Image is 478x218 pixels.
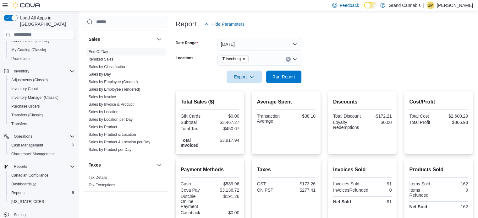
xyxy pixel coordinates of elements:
[211,120,239,125] div: $3,467.27
[89,147,131,152] a: Sales by Product per Day
[409,120,437,125] div: Total Profit
[409,188,437,198] div: Items Refunded
[293,57,298,62] button: Open list of options
[89,36,100,42] h3: Sales
[6,189,77,197] button: Reports
[11,67,32,75] button: Inventory
[227,71,262,83] button: Export
[440,188,468,193] div: 0
[9,85,41,93] a: Inventory Count
[9,141,46,149] a: Cash Management
[181,194,209,209] div: Dutchie Online Payment
[181,188,209,193] div: Cova Pay
[9,46,49,54] a: My Catalog (Classic)
[6,76,77,84] button: Adjustments (Classic)
[11,113,43,118] span: Transfers (Classic)
[89,147,131,152] span: Sales by Product per Day
[211,210,239,215] div: $0.00
[89,140,150,145] span: Sales by Product & Location per Day
[220,56,249,62] span: Tillsonburg
[9,120,30,128] a: Transfers
[181,114,209,119] div: Gift Cards
[11,47,46,52] span: My Catalog (Classic)
[89,57,113,61] a: Itemized Sales
[364,2,377,8] input: Dark Mode
[89,183,115,187] a: Tax Exemptions
[9,172,51,179] a: Canadian Compliance
[212,21,244,27] span: Hide Parameters
[6,171,77,180] button: Canadian Compliance
[6,93,77,102] button: Inventory Manager (Classic)
[9,141,75,149] span: Cash Management
[211,114,239,119] div: $0.00
[9,198,75,205] span: Washington CCRS
[257,98,316,106] h2: Average Spent
[9,111,45,119] a: Transfers (Classic)
[440,114,468,119] div: $2,600.29
[89,102,134,107] a: Sales by Invoice & Product
[89,125,117,130] span: Sales by Product
[6,120,77,128] button: Transfers
[89,132,136,137] a: Sales by Product & Location
[427,2,434,9] div: Shaunna McPhail
[156,35,163,43] button: Sales
[181,181,209,186] div: Cash
[211,138,239,143] div: $3,917.94
[89,95,116,99] a: Sales by Invoice
[6,150,77,158] button: Chargeback Management
[364,181,392,186] div: 91
[9,189,27,197] a: Reports
[11,190,25,195] span: Reports
[176,20,196,28] h3: Report
[340,2,359,8] span: Feedback
[176,40,198,45] label: Date Range
[14,164,27,169] span: Reports
[364,114,392,119] div: -$172.21
[84,174,168,191] div: Taxes
[266,71,301,83] button: Run Report
[11,86,38,91] span: Inventory Count
[11,173,48,178] span: Canadian Compliance
[11,152,55,157] span: Chargeback Management
[11,199,44,204] span: [US_STATE] CCRS
[409,181,437,186] div: Items Sold
[89,36,154,42] button: Sales
[364,120,392,125] div: $0.00
[333,120,361,130] div: Loyalty Redemptions
[217,38,301,51] button: [DATE]
[181,210,209,215] div: Cashback
[440,120,468,125] div: $866.98
[9,76,75,84] span: Adjustments (Classic)
[333,199,351,204] strong: Net Sold
[6,54,77,63] button: Promotions
[84,48,168,156] div: Sales
[272,74,295,80] span: Run Report
[89,162,101,168] h3: Taxes
[89,87,140,92] a: Sales by Employee (Tendered)
[437,2,473,9] p: [PERSON_NAME]
[211,126,239,131] div: $450.67
[14,69,29,74] span: Inventory
[181,120,209,125] div: Subtotal
[14,212,27,217] span: Settings
[6,197,77,206] button: [US_STATE] CCRS
[18,15,75,27] span: Load All Apps in [GEOGRAPHIC_DATA]
[176,56,194,61] label: Locations
[9,198,47,205] a: [US_STATE] CCRS
[333,166,392,173] h2: Invoices Sold
[89,132,136,137] span: Sales by Product & Location
[9,111,75,119] span: Transfers (Classic)
[11,77,48,82] span: Adjustments (Classic)
[9,37,75,45] span: Classification (Classic)
[11,95,58,100] span: Inventory Manager (Classic)
[11,121,27,126] span: Transfers
[13,2,41,8] img: Cova
[201,18,247,30] button: Hide Parameters
[6,141,77,150] button: Cash Management
[211,181,239,186] div: $589.96
[89,162,154,168] button: Taxes
[11,133,75,140] span: Operations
